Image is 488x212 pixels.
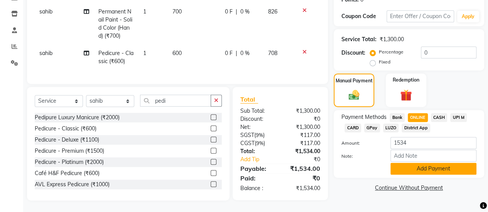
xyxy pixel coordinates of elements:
div: ₹117.00 [280,139,326,147]
label: Note: [336,153,385,160]
a: Continue Without Payment [335,184,483,192]
span: Pedicure - Classic (₹600) [98,50,133,65]
a: Add Tip [235,155,288,164]
span: sahib [39,8,52,15]
span: Permanent Nail Paint - Solid Color (Hand) (₹700) [98,8,132,39]
div: ₹1,300.00 [280,123,326,131]
input: Enter Offer / Coupon Code [387,10,454,22]
span: Bank [390,113,405,122]
span: Total [240,95,258,103]
div: ₹1,300.00 [280,107,326,115]
span: CARD [344,124,361,132]
label: Fixed [379,58,390,65]
span: ONLINE [408,113,428,122]
span: 1 [143,50,146,57]
span: | [236,8,237,16]
span: UPI M [450,113,467,122]
div: Net: [235,123,280,131]
label: Percentage [379,48,404,55]
span: 826 [268,8,277,15]
span: 9% [256,132,263,138]
img: _cash.svg [345,89,363,101]
div: ₹0 [288,155,326,164]
img: _gift.svg [397,88,415,102]
button: Add Payment [390,163,476,175]
div: Pedicure - Platinum (₹2000) [35,158,104,166]
div: ₹0 [280,174,326,183]
button: Apply [457,11,479,22]
span: CASH [431,113,447,122]
div: ₹1,534.00 [280,164,326,173]
div: Pedicure - Deluxe (₹1100) [35,136,99,144]
input: Search or Scan [140,95,211,107]
div: ₹1,534.00 [280,147,326,155]
div: Café H&F Pedicure (₹600) [35,169,100,177]
div: Total: [235,147,280,155]
div: Pedipure Luxury Manicure (₹2000) [35,114,120,122]
label: Redemption [393,77,419,83]
div: ₹1,534.00 [280,184,326,192]
span: sahib [39,50,52,57]
span: 700 [172,8,182,15]
div: ₹0 [280,115,326,123]
span: 1 [143,8,146,15]
div: ₹1,300.00 [380,35,404,43]
div: Discount: [235,115,280,123]
input: Amount [390,137,476,149]
div: Paid: [235,174,280,183]
span: 0 F [225,8,233,16]
span: District App [402,124,430,132]
span: 0 F [225,49,233,57]
div: Balance : [235,184,280,192]
span: LUZO [383,124,399,132]
label: Manual Payment [336,77,373,84]
span: | [236,49,237,57]
span: Payment Methods [341,113,387,121]
div: ( ) [235,131,280,139]
span: CGST [240,140,255,147]
div: Service Total: [341,35,377,43]
div: Sub Total: [235,107,280,115]
div: Pedicure - Premium (₹1500) [35,147,104,155]
span: GPay [364,124,380,132]
span: 600 [172,50,182,57]
div: Coupon Code [341,12,387,20]
span: SGST [240,132,254,139]
span: 0 % [240,8,250,16]
div: AVL Express Pedicure (₹1000) [35,180,110,189]
div: ₹117.00 [280,131,326,139]
input: Add Note [390,150,476,162]
label: Amount: [336,140,385,147]
div: Pedicure - Classic (₹600) [35,125,96,133]
span: 708 [268,50,277,57]
span: 0 % [240,49,250,57]
div: Payable: [235,164,280,173]
span: 9% [256,140,263,146]
div: ( ) [235,139,280,147]
div: Discount: [341,49,365,57]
